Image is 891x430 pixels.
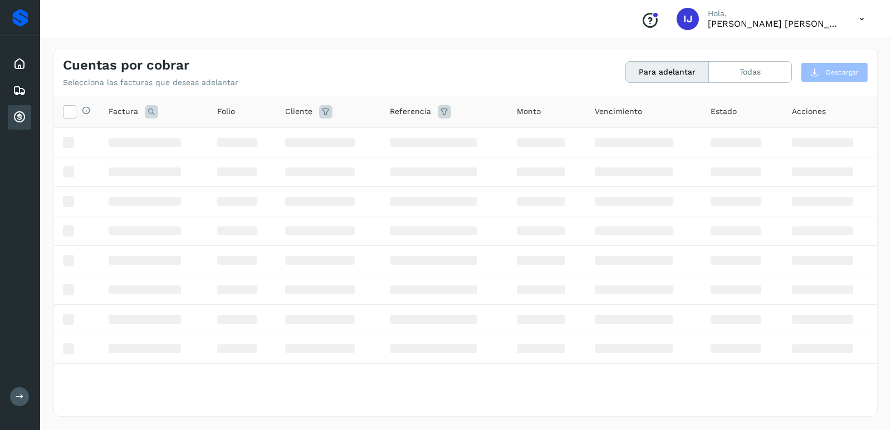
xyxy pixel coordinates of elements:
[8,52,31,76] div: Inicio
[801,62,868,82] button: Descargar
[826,67,859,77] span: Descargar
[63,78,238,87] p: Selecciona las facturas que deseas adelantar
[711,106,737,117] span: Estado
[217,106,235,117] span: Folio
[8,105,31,130] div: Cuentas por cobrar
[792,106,826,117] span: Acciones
[109,106,138,117] span: Factura
[708,18,841,29] p: IVAN JOSUE CASARES HERNANDEZ
[595,106,642,117] span: Vencimiento
[8,78,31,103] div: Embarques
[63,57,189,73] h4: Cuentas por cobrar
[708,9,841,18] p: Hola,
[390,106,431,117] span: Referencia
[709,62,791,82] button: Todas
[517,106,541,117] span: Monto
[285,106,312,117] span: Cliente
[626,62,709,82] button: Para adelantar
